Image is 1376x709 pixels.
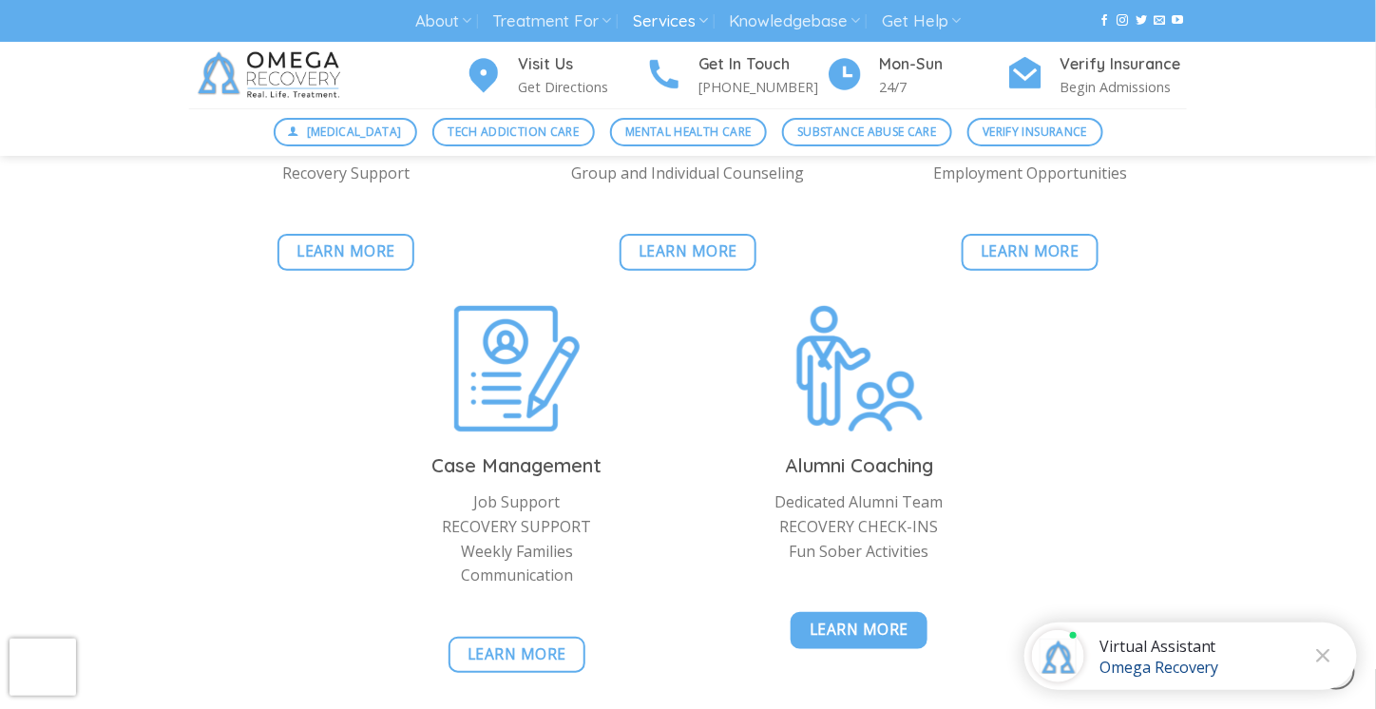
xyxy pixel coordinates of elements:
[810,618,908,642] span: Learn More
[967,118,1103,146] a: Verify Insurance
[448,123,579,141] span: Tech Addiction Care
[983,123,1087,141] span: Verify Insurance
[415,4,471,39] a: About
[633,4,708,39] a: Services
[1136,14,1147,28] a: Follow on Twitter
[729,4,860,39] a: Knowledgebase
[698,52,826,77] h4: Get In Touch
[639,240,737,263] span: Learn More
[274,118,418,146] a: [MEDICAL_DATA]
[610,118,767,146] a: Mental Health Care
[1060,76,1187,98] p: Begin Admissions
[1154,14,1165,28] a: Send us an email
[277,234,415,271] a: Learn More
[465,52,645,99] a: Visit Us Get Directions
[797,123,936,141] span: Substance Abuse Care
[360,450,674,481] h3: Case Management
[625,123,751,141] span: Mental Health Care
[1006,52,1187,99] a: Verify Insurance Begin Admissions
[307,123,402,141] span: [MEDICAL_DATA]
[645,52,826,99] a: Get In Touch [PHONE_NUMBER]
[702,490,1016,564] p: Dedicated Alumni Team RECOVERY CHECK-INS Fun Sober Activities
[1172,14,1183,28] a: Follow on YouTube
[698,76,826,98] p: [PHONE_NUMBER]
[518,76,645,98] p: Get Directions
[620,234,757,271] a: Learn More
[296,240,395,263] span: Learn More
[782,118,952,146] a: Substance Abuse Care
[189,42,355,108] img: Omega Recovery
[791,612,928,649] a: Learn More
[492,4,611,39] a: Treatment For
[962,234,1099,271] a: Learn More
[702,450,1016,481] h3: Alumni Coaching
[1118,14,1129,28] a: Follow on Instagram
[468,642,566,666] span: Learn More
[432,118,595,146] a: Tech Addiction Care
[518,52,645,77] h4: Visit Us
[449,637,586,674] a: Learn More
[981,240,1080,263] span: Learn More
[1060,52,1187,77] h4: Verify Insurance
[882,4,961,39] a: Get Help
[879,76,1006,98] p: 24/7
[879,52,1006,77] h4: Mon-Sun
[360,490,674,587] p: Job Support RECOVERY SUPPORT Weekly Families Communication
[1099,14,1111,28] a: Follow on Facebook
